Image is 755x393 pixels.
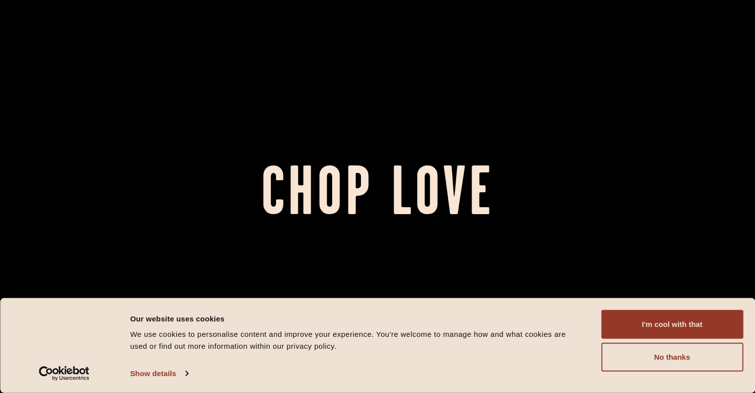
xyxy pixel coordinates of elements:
div: We use cookies to personalise content and improve your experience. You're welcome to manage how a... [130,328,579,352]
div: Our website uses cookies [130,313,579,324]
button: No thanks [601,343,743,372]
a: Usercentrics Cookiebot - opens in a new window [21,366,108,381]
a: Show details [130,366,188,381]
button: I'm cool with that [601,310,743,339]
